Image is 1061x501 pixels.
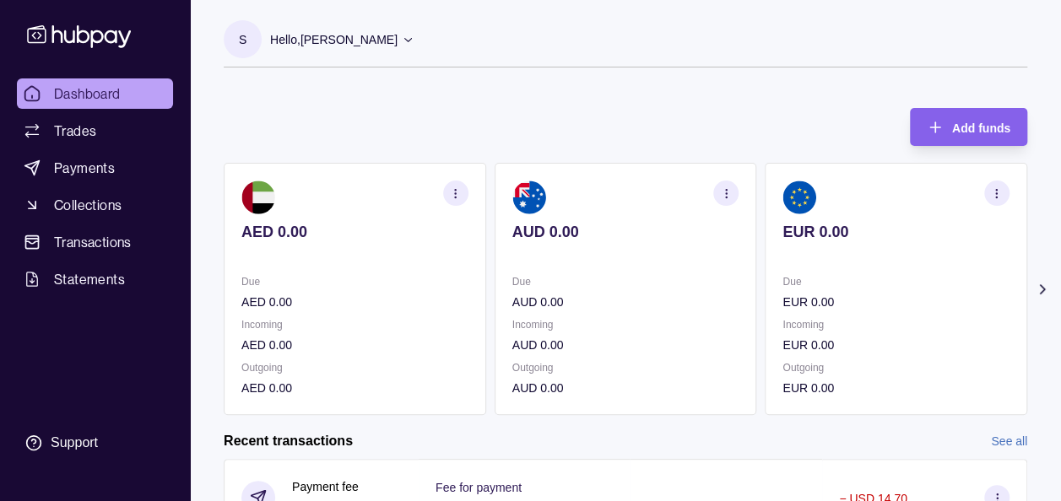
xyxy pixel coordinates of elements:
p: AUD 0.00 [512,336,739,354]
p: AED 0.00 [241,336,468,354]
a: Trades [17,116,173,146]
p: AUD 0.00 [512,223,739,241]
span: Payments [54,158,115,178]
span: Dashboard [54,83,121,104]
span: Transactions [54,232,132,252]
p: AUD 0.00 [512,293,739,311]
p: AED 0.00 [241,379,468,397]
h2: Recent transactions [224,432,353,450]
p: Outgoing [512,358,739,377]
a: Transactions [17,227,173,257]
p: Fee for payment [436,481,522,494]
p: Outgoing [241,358,468,377]
p: EUR 0.00 [782,223,1010,241]
span: Trades [54,121,96,141]
p: EUR 0.00 [782,293,1010,311]
p: S [239,30,246,49]
a: Statements [17,264,173,294]
p: Payment fee [292,477,359,496]
div: Support [51,434,98,452]
p: Outgoing [782,358,1010,377]
p: Incoming [782,315,1010,334]
span: Statements [54,269,125,289]
button: Add funds [910,108,1027,146]
p: EUR 0.00 [782,336,1010,354]
a: Support [17,425,173,461]
p: AUD 0.00 [512,379,739,397]
a: Payments [17,153,173,183]
p: Due [512,272,739,291]
p: Incoming [241,315,468,334]
p: Due [241,272,468,291]
p: EUR 0.00 [782,379,1010,397]
a: Collections [17,190,173,220]
p: Hello, [PERSON_NAME] [270,30,398,49]
p: AED 0.00 [241,293,468,311]
a: Dashboard [17,78,173,109]
span: Add funds [952,121,1010,135]
p: Due [782,272,1010,291]
p: AED 0.00 [241,223,468,241]
span: Collections [54,195,122,215]
p: Incoming [512,315,739,334]
img: au [512,180,546,214]
img: ae [241,180,275,214]
img: eu [782,180,816,214]
a: See all [991,432,1027,450]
